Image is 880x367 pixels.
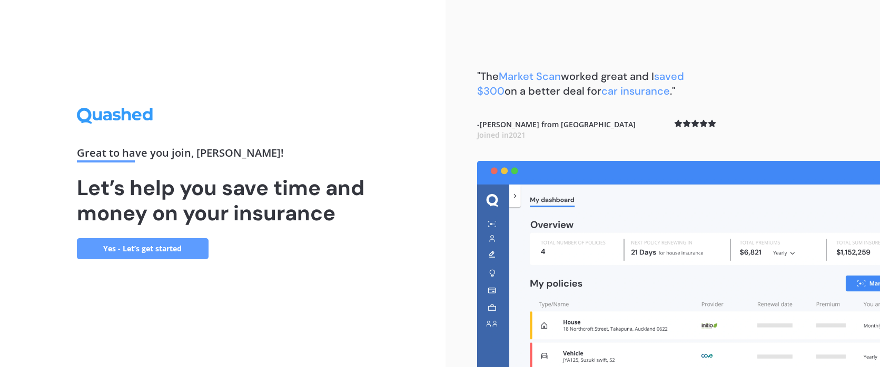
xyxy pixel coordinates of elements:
[499,69,561,83] span: Market Scan
[601,84,670,98] span: car insurance
[77,148,369,162] div: Great to have you join , [PERSON_NAME] !
[477,130,526,140] span: Joined in 2021
[477,119,636,140] b: - [PERSON_NAME] from [GEOGRAPHIC_DATA]
[77,175,369,226] h1: Let’s help you save time and money on your insurance
[477,69,684,98] b: "The worked great and I on a better deal for ."
[77,238,209,259] a: Yes - Let’s get started
[477,69,684,98] span: saved $300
